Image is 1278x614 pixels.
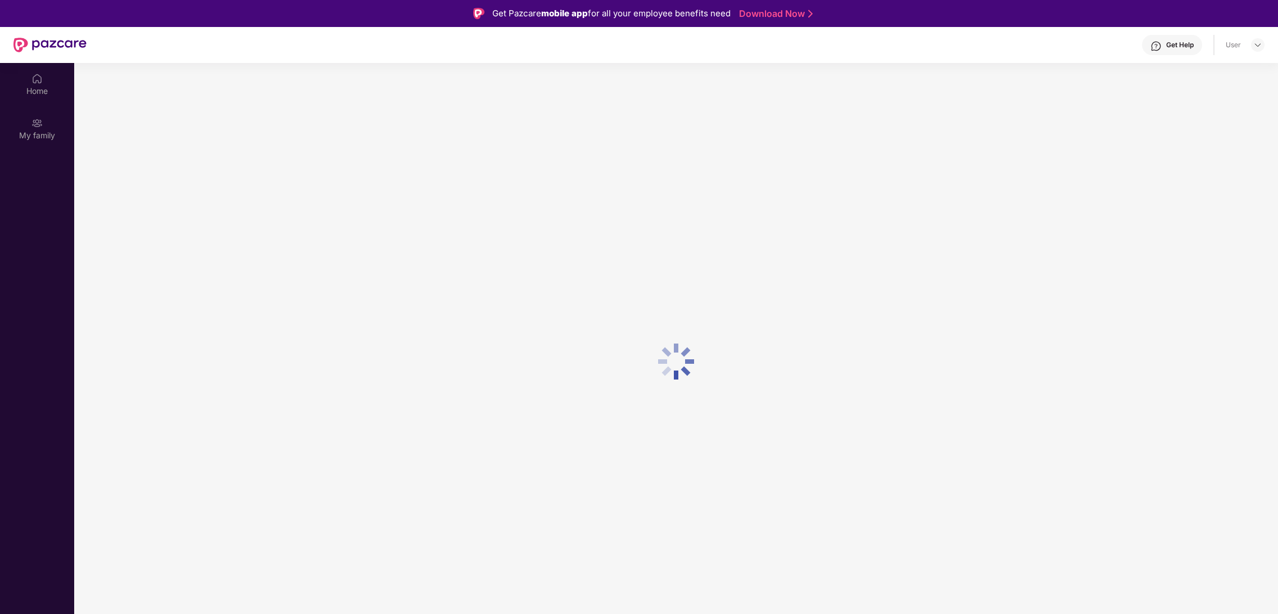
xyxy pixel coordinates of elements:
[13,38,87,52] img: New Pazcare Logo
[541,8,588,19] strong: mobile app
[1253,40,1262,49] img: svg+xml;base64,PHN2ZyBpZD0iRHJvcGRvd24tMzJ4MzIiIHhtbG5zPSJodHRwOi8vd3d3LnczLm9yZy8yMDAwL3N2ZyIgd2...
[739,8,809,20] a: Download Now
[808,8,813,20] img: Stroke
[1166,40,1194,49] div: Get Help
[473,8,484,19] img: Logo
[31,118,43,129] img: svg+xml;base64,PHN2ZyB3aWR0aD0iMjAiIGhlaWdodD0iMjAiIHZpZXdCb3g9IjAgMCAyMCAyMCIgZmlsbD0ibm9uZSIgeG...
[31,73,43,84] img: svg+xml;base64,PHN2ZyBpZD0iSG9tZSIgeG1sbnM9Imh0dHA6Ly93d3cudzMub3JnLzIwMDAvc3ZnIiB3aWR0aD0iMjAiIG...
[1226,40,1241,49] div: User
[492,7,731,20] div: Get Pazcare for all your employee benefits need
[1150,40,1162,52] img: svg+xml;base64,PHN2ZyBpZD0iSGVscC0zMngzMiIgeG1sbnM9Imh0dHA6Ly93d3cudzMub3JnLzIwMDAvc3ZnIiB3aWR0aD...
